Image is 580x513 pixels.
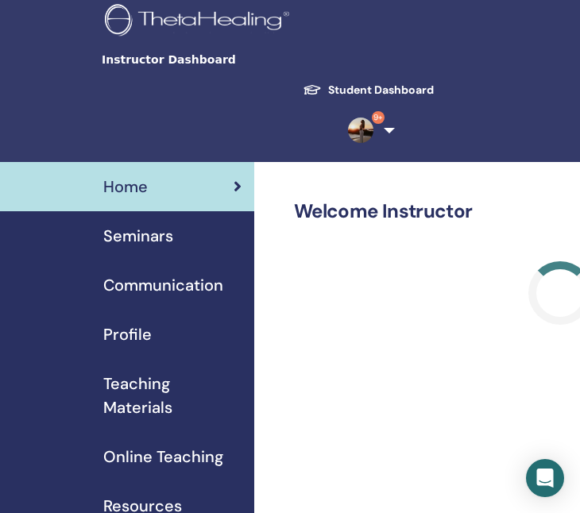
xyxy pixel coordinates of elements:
[103,224,173,248] span: Seminars
[102,52,340,68] span: Instructor Dashboard
[105,4,295,40] img: logo.png
[378,44,494,75] button: Toggle navigation
[526,459,564,497] div: Open Intercom Messenger
[103,445,223,469] span: Online Teaching
[103,372,242,419] span: Teaching Materials
[372,111,385,124] span: 9+
[303,83,322,97] img: graduation-cap-white.svg
[348,118,373,143] img: default.jpg
[103,273,223,297] span: Communication
[103,322,152,346] span: Profile
[290,75,447,105] a: Student Dashboard
[342,105,394,156] a: 9+
[103,175,148,199] span: Home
